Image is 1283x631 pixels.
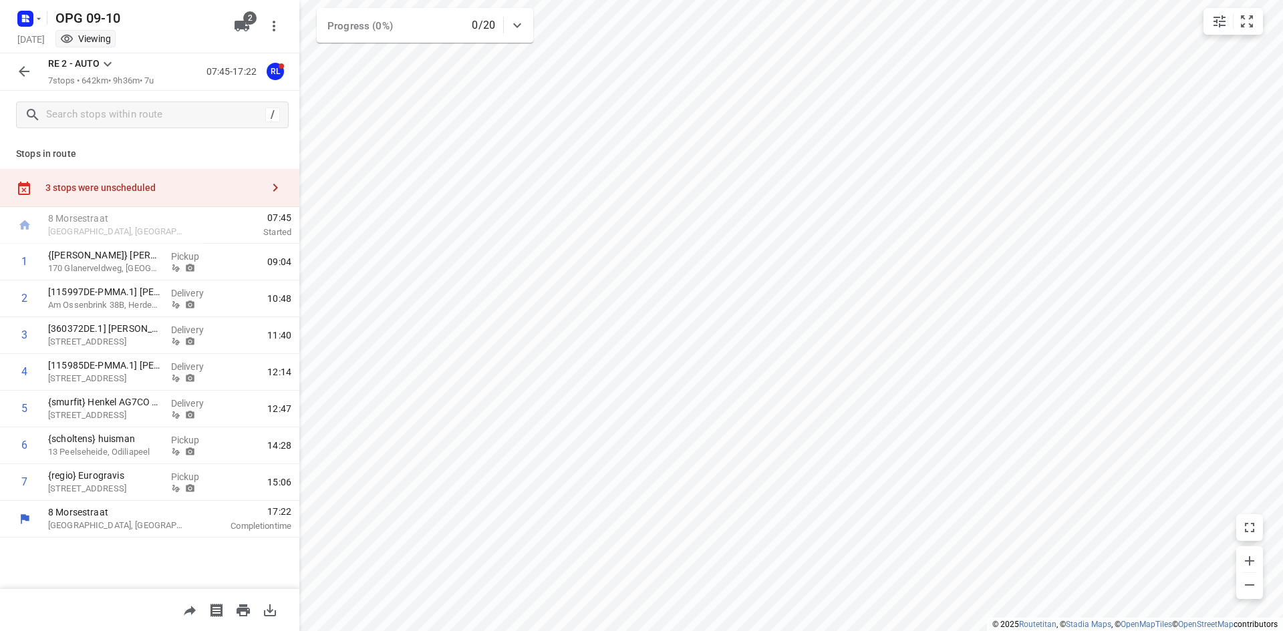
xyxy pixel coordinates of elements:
p: [GEOGRAPHIC_DATA], [GEOGRAPHIC_DATA] [48,225,187,238]
div: 2 [21,292,27,304]
p: Completion time [203,519,291,533]
span: 12:47 [267,402,291,415]
p: Pickup [171,470,221,483]
div: You are currently in view mode. To make any changes, go to edit project. [60,32,111,45]
p: 8 Morsestraat [48,505,187,519]
div: 4 [21,365,27,378]
p: [GEOGRAPHIC_DATA], [GEOGRAPHIC_DATA] [48,519,187,532]
span: 12:14 [267,365,291,379]
p: Delivery [171,286,221,300]
div: 7 [21,475,27,488]
p: Pickup [171,250,221,263]
p: [115985DE-PMMA.1] Bert Ziberi [48,359,160,372]
div: 5 [21,402,27,415]
p: Pickup [171,433,221,447]
p: 0/20 [472,17,495,33]
button: Fit zoom [1234,8,1260,35]
p: Delivery [171,323,221,337]
p: 170 Glanerveldweg, Enschede [48,262,160,275]
div: 3 [21,329,27,341]
p: 13 Peelseheide, Odiliapeel [48,445,160,459]
p: {smurfit} Henkel AG7CO KGaA [48,395,160,409]
div: / [265,108,280,122]
a: OpenStreetMap [1178,620,1234,629]
a: Routetitan [1019,620,1056,629]
p: [STREET_ADDRESS] [48,335,160,349]
p: 7 stops • 642km • 9h36m • 7u [48,75,154,87]
p: Stops in route [16,147,283,161]
p: [STREET_ADDRESS] [48,482,160,495]
div: small contained button group [1203,8,1263,35]
div: 3 stops were unscheduled [45,182,262,193]
input: Search stops within route [46,105,265,126]
a: OpenMapTiles [1121,620,1172,629]
button: More [261,13,287,39]
a: Stadia Maps [1066,620,1111,629]
div: 1 [21,255,27,268]
span: 10:48 [267,292,291,305]
div: Progress (0%)0/20 [317,8,533,43]
p: Schönfelder Weg 13, Solingen [48,372,160,385]
p: {Nijhoff} Marcel Kleen Scholten [48,248,160,262]
span: 07:45 [203,211,291,224]
span: Print shipping labels [203,603,230,616]
span: 14:28 [267,439,291,452]
button: Map settings [1206,8,1233,35]
p: 07:45-17:22 [206,65,262,79]
span: Share route [176,603,203,616]
button: 2 [229,13,255,39]
p: {regio} Eurogravis [48,469,160,482]
span: Assigned to Remco Lemke [262,65,289,77]
span: 11:40 [267,329,291,342]
p: {scholtens} huisman [48,432,160,445]
li: © 2025 , © , © © contributors [992,620,1278,629]
p: Am Ossenbrink 38B, Herdecke [48,298,160,312]
p: [115997DE-PMMA.1] Evelyn Mann-Huhn [48,285,160,298]
span: Progress (0%) [327,20,393,32]
p: [STREET_ADDRESS] [48,409,160,422]
span: 09:04 [267,255,291,268]
p: Delivery [171,397,221,410]
p: Started [203,226,291,239]
div: 6 [21,439,27,451]
p: Delivery [171,360,221,373]
p: 8 Morsestraat [48,212,187,225]
span: 2 [243,11,257,25]
span: Print route [230,603,257,616]
span: 17:22 [203,505,291,518]
p: [360372DE.1] Janine Scheurenberg [48,322,160,335]
span: Download route [257,603,283,616]
p: RE 2 - AUTO [48,57,100,71]
span: 15:06 [267,475,291,489]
